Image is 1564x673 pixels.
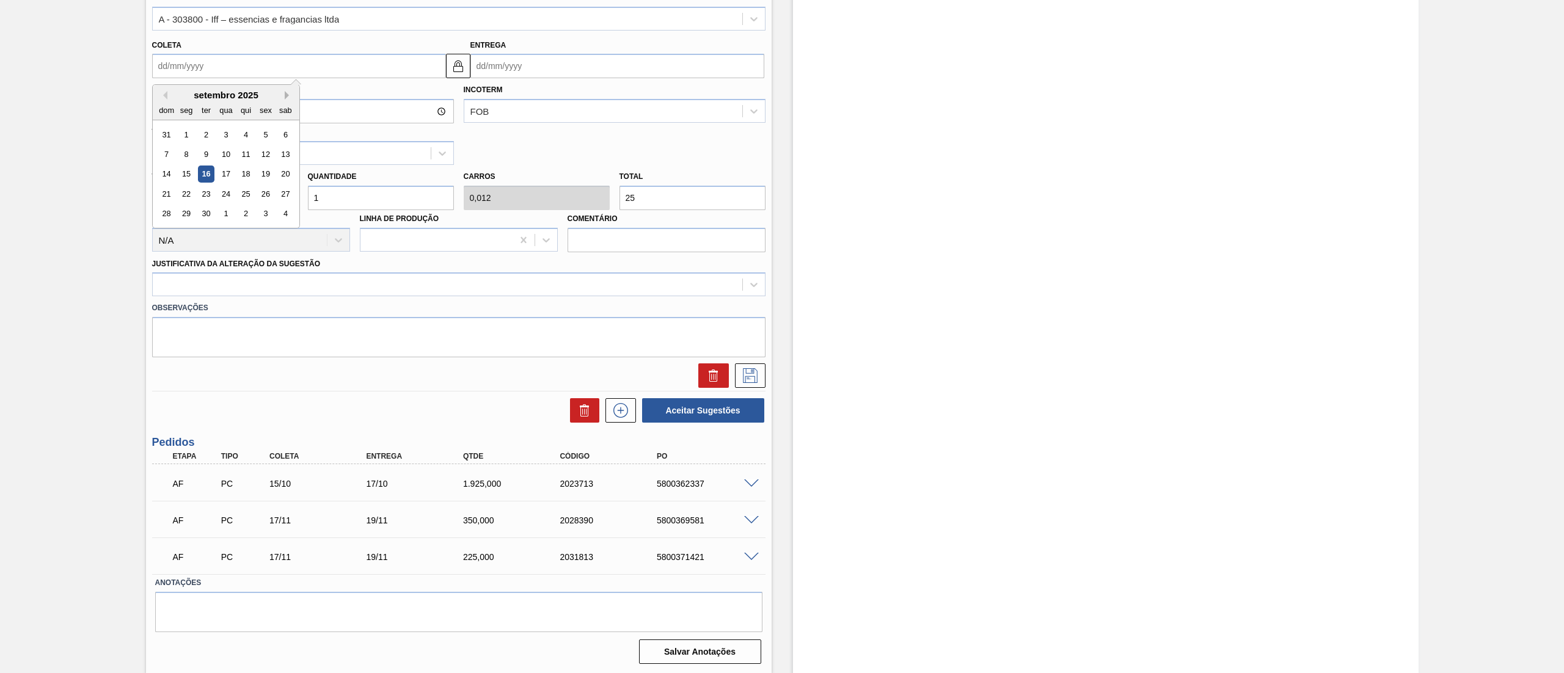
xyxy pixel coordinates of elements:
img: locked [451,59,466,73]
div: Choose terça-feira, 23 de setembro de 2025 [197,186,214,202]
p: AF [173,515,219,525]
div: A - 303800 - Iff – essencias e fragancias ltda [159,13,340,24]
div: Pedido de Compra [218,552,271,562]
div: 5800371421 [654,552,764,562]
label: Linha de Produção [360,214,439,223]
div: Choose domingo, 7 de setembro de 2025 [158,146,175,162]
div: Choose sexta-feira, 19 de setembro de 2025 [257,166,274,183]
div: PO [654,452,764,460]
div: Entrega [363,452,473,460]
div: Choose sábado, 6 de setembro de 2025 [277,126,293,143]
h3: Pedidos [152,436,766,449]
div: Choose quarta-feira, 3 de setembro de 2025 [217,126,234,143]
div: sex [257,102,274,118]
div: Choose sexta-feira, 5 de setembro de 2025 [257,126,274,143]
div: Choose quinta-feira, 4 de setembro de 2025 [237,126,254,143]
div: Tipo [218,452,271,460]
div: 15/10/2025 [266,479,377,489]
div: Aguardando Faturamento [170,544,222,570]
div: Choose terça-feira, 2 de setembro de 2025 [197,126,214,143]
div: qua [217,102,234,118]
div: FOB [470,106,489,117]
label: Entrega [470,41,506,49]
div: Choose terça-feira, 9 de setembro de 2025 [197,146,214,162]
div: Pedido de Compra [218,479,271,489]
button: Previous Month [159,91,167,100]
div: Choose domingo, 28 de setembro de 2025 [158,206,175,222]
div: Choose sábado, 13 de setembro de 2025 [277,146,293,162]
input: dd/mm/yyyy [152,54,446,78]
div: Choose sábado, 20 de setembro de 2025 [277,166,293,183]
div: seg [178,102,194,118]
div: Código [557,452,667,460]
label: Coleta [152,41,181,49]
div: 17/11/2025 [266,552,377,562]
div: 350,000 [460,515,571,525]
div: 2023713 [557,479,667,489]
div: Choose segunda-feira, 1 de setembro de 2025 [178,126,194,143]
div: Excluir Sugestões [564,398,599,423]
div: Choose sexta-feira, 3 de outubro de 2025 [257,206,274,222]
button: Next Month [285,91,293,100]
div: Aguardando Faturamento [170,470,222,497]
div: Excluir Sugestão [692,363,729,388]
div: Coleta [266,452,377,460]
div: 2031813 [557,552,667,562]
div: sab [277,102,293,118]
div: 5800369581 [654,515,764,525]
button: Salvar Anotações [639,639,761,664]
div: Choose segunda-feira, 15 de setembro de 2025 [178,166,194,183]
label: Carros [464,172,495,181]
div: Choose terça-feira, 30 de setembro de 2025 [197,206,214,222]
div: Choose quarta-feira, 17 de setembro de 2025 [217,166,234,183]
div: Choose segunda-feira, 22 de setembro de 2025 [178,186,194,202]
div: Choose quinta-feira, 11 de setembro de 2025 [237,146,254,162]
label: Quantidade [308,172,357,181]
div: dom [158,102,175,118]
div: Choose sexta-feira, 26 de setembro de 2025 [257,186,274,202]
div: Choose terça-feira, 16 de setembro de 2025 [197,166,214,183]
p: AF [173,479,219,489]
label: Justificativa da Alteração da Sugestão [152,260,321,268]
div: Salvar Sugestão [729,363,766,388]
div: month 2025-09 [156,125,295,224]
div: Choose domingo, 31 de agosto de 2025 [158,126,175,143]
div: Pedido de Compra [218,515,271,525]
button: locked [446,54,470,78]
div: 1.925,000 [460,479,571,489]
div: 19/11/2025 [363,515,473,525]
label: Incoterm [464,85,503,94]
label: Comentário [568,210,766,228]
div: Etapa [170,452,222,460]
label: Hora Entrega [152,81,454,99]
p: AF [173,552,219,562]
label: Total [619,172,643,181]
div: Choose sábado, 27 de setembro de 2025 [277,186,293,202]
div: Nova sugestão [599,398,636,423]
div: 17/10/2025 [363,479,473,489]
div: Aguardando Faturamento [170,507,222,534]
button: Aceitar Sugestões [642,398,764,423]
div: Choose domingo, 14 de setembro de 2025 [158,166,175,183]
div: Choose quarta-feira, 10 de setembro de 2025 [217,146,234,162]
div: Choose quinta-feira, 18 de setembro de 2025 [237,166,254,183]
div: Choose domingo, 21 de setembro de 2025 [158,186,175,202]
div: Choose quarta-feira, 24 de setembro de 2025 [217,186,234,202]
div: setembro 2025 [153,90,299,100]
div: Aceitar Sugestões [636,397,766,424]
div: Choose sexta-feira, 12 de setembro de 2025 [257,146,274,162]
div: Choose quarta-feira, 1 de outubro de 2025 [217,206,234,222]
div: qui [237,102,254,118]
div: Choose sábado, 4 de outubro de 2025 [277,206,293,222]
div: Qtde [460,452,571,460]
div: Choose quinta-feira, 25 de setembro de 2025 [237,186,254,202]
div: 17/11/2025 [266,515,377,525]
label: Observações [152,299,766,317]
div: 19/11/2025 [363,552,473,562]
div: 225,000 [460,552,571,562]
div: Choose segunda-feira, 29 de setembro de 2025 [178,206,194,222]
div: 5800362337 [654,479,764,489]
input: dd/mm/yyyy [470,54,764,78]
label: Anotações [155,574,762,592]
div: 2028390 [557,515,667,525]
